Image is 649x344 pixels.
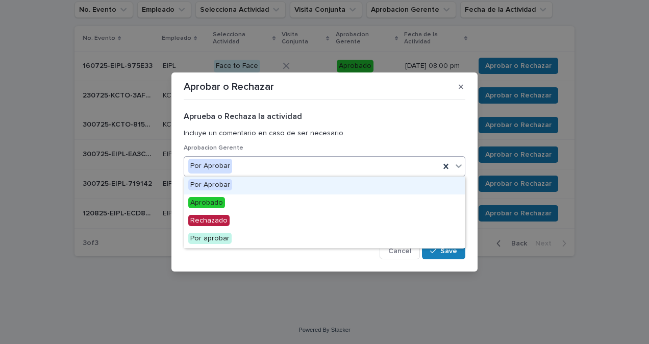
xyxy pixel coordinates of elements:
button: Save [422,243,465,259]
button: Cancel [380,243,420,259]
span: Cancel [388,248,411,255]
span: Rechazado [188,215,230,226]
p: Aprobar o Rechazar [184,81,274,93]
div: Por Aprobar [184,177,465,194]
span: Aprobacion Gerente [184,145,243,151]
div: Por aprobar [184,230,465,248]
h2: Aprueba o Rechaza la actividad [184,112,465,121]
p: Incluye un comentario en caso de ser necesario. [184,129,465,138]
span: Aprobado [188,197,225,208]
span: Save [440,248,457,255]
div: Aprobado [184,194,465,212]
div: Rechazado [184,212,465,230]
span: Por aprobar [188,233,232,244]
div: Por Aprobar [188,159,232,174]
span: Por Aprobar [188,179,232,190]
